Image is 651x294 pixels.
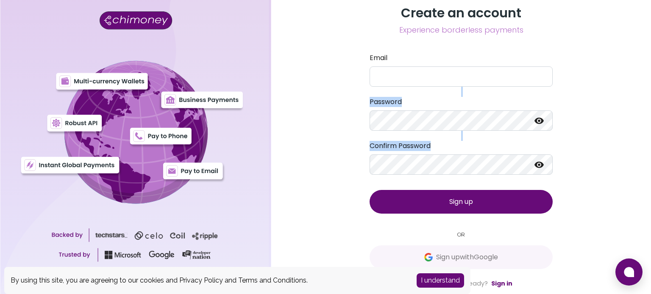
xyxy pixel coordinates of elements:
[179,276,223,284] a: Privacy Policy
[370,190,553,214] button: Sign up
[370,231,553,239] small: OR
[424,253,433,261] img: Google
[370,53,553,63] label: Email
[615,258,643,286] button: Open chat window
[370,97,553,107] label: Password
[491,279,512,288] a: Sign in
[370,24,553,36] span: Experience borderless payments
[238,276,306,284] a: Terms and Conditions
[370,141,553,151] label: Confirm Password
[449,197,473,206] span: Sign up
[370,5,553,21] h3: Create an account
[436,252,498,262] span: Sign up with Google
[11,275,404,286] div: By using this site, you are agreeing to our cookies and and .
[370,245,553,269] button: GoogleSign upwithGoogle
[417,273,464,288] button: Accept cookies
